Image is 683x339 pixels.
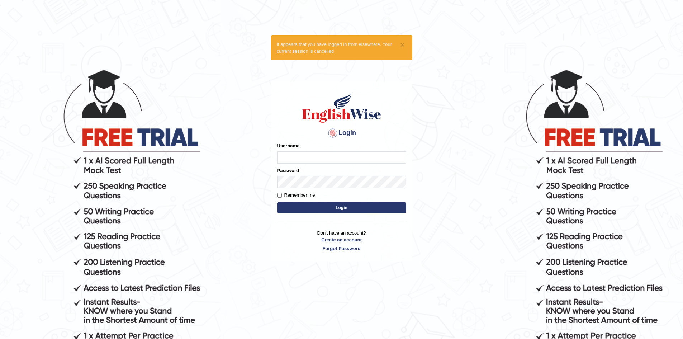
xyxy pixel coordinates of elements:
[277,127,406,139] h4: Login
[277,142,300,149] label: Username
[277,230,406,252] p: Don't have an account?
[400,41,404,48] button: ×
[277,202,406,213] button: Login
[301,91,383,124] img: Logo of English Wise sign in for intelligent practice with AI
[277,245,406,252] a: Forgot Password
[277,236,406,243] a: Create an account
[277,167,299,174] label: Password
[277,193,282,198] input: Remember me
[271,35,412,60] div: It appears that you have logged in from elsewhere. Your current session is cancelled
[277,192,315,199] label: Remember me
